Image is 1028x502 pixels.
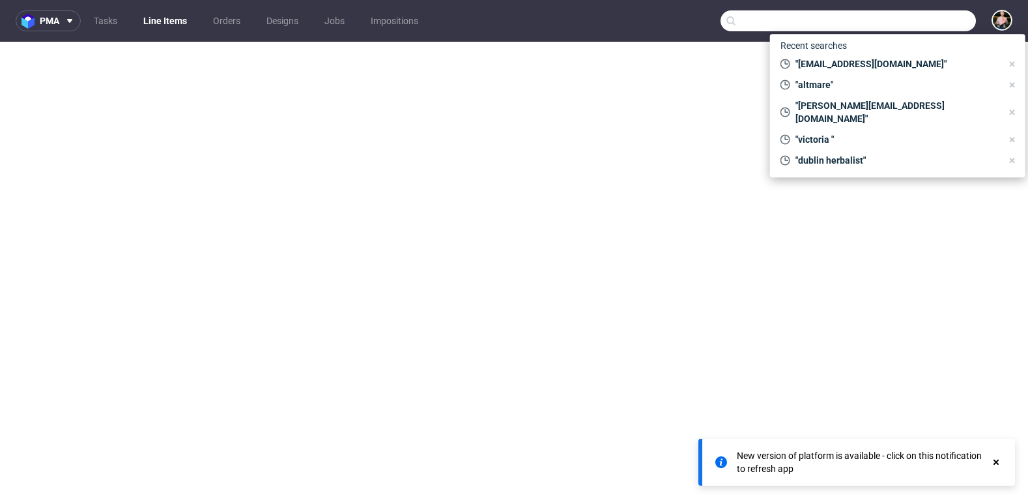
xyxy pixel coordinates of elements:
[993,11,1011,29] img: Marta Tomaszewska
[790,78,1002,91] span: "altmare"
[737,449,990,475] div: New version of platform is available - click on this notification to refresh app
[775,35,852,56] span: Recent searches
[259,10,306,31] a: Designs
[790,99,1002,125] span: "[PERSON_NAME][EMAIL_ADDRESS][DOMAIN_NAME]"
[363,10,426,31] a: Impositions
[790,57,1002,70] span: "[EMAIL_ADDRESS][DOMAIN_NAME]"
[205,10,248,31] a: Orders
[790,133,1002,146] span: "victoria "
[136,10,195,31] a: Line Items
[21,14,40,29] img: logo
[16,10,81,31] button: pma
[790,154,1002,167] span: "dublin herbalist"
[86,10,125,31] a: Tasks
[317,10,352,31] a: Jobs
[40,16,59,25] span: pma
